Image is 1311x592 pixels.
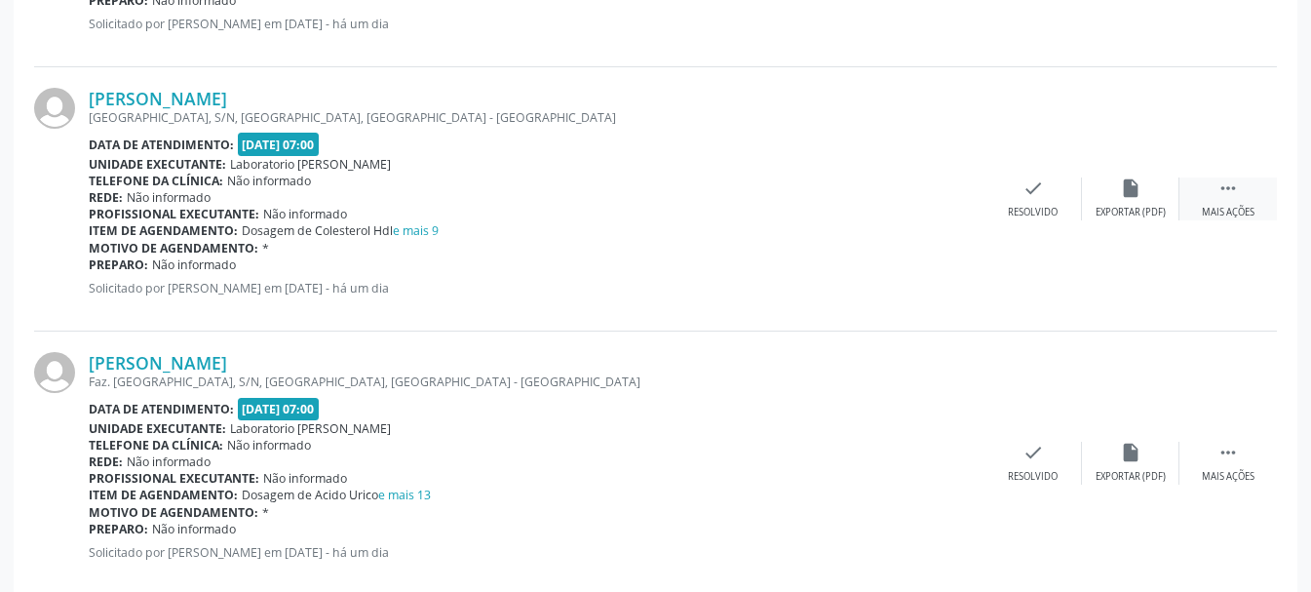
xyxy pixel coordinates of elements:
[89,544,984,561] p: Solicitado por [PERSON_NAME] em [DATE] - há um dia
[378,487,431,503] a: e mais 13
[238,398,320,420] span: [DATE] 07:00
[1022,442,1044,463] i: check
[152,257,236,273] span: Não informado
[89,206,259,222] b: Profissional executante:
[89,222,238,239] b: Item de agendamento:
[1096,470,1166,484] div: Exportar (PDF)
[227,173,311,189] span: Não informado
[230,420,391,437] span: Laboratorio [PERSON_NAME]
[1120,442,1141,463] i: insert_drive_file
[1217,442,1239,463] i: 
[127,189,211,206] span: Não informado
[89,88,227,109] a: [PERSON_NAME]
[238,133,320,155] span: [DATE] 07:00
[89,470,259,487] b: Profissional executante:
[230,156,391,173] span: Laboratorio [PERSON_NAME]
[89,352,227,374] a: [PERSON_NAME]
[1096,206,1166,219] div: Exportar (PDF)
[1202,470,1254,484] div: Mais ações
[89,280,984,296] p: Solicitado por [PERSON_NAME] em [DATE] - há um dia
[1120,178,1141,199] i: insert_drive_file
[227,437,311,454] span: Não informado
[242,222,439,239] span: Dosagem de Colesterol Hdl
[1202,206,1254,219] div: Mais ações
[34,352,75,393] img: img
[89,137,234,153] b: Data de atendimento:
[34,88,75,129] img: img
[263,206,347,222] span: Não informado
[1008,206,1058,219] div: Resolvido
[89,437,223,454] b: Telefone da clínica:
[1217,178,1239,199] i: 
[89,454,123,470] b: Rede:
[393,222,439,239] a: e mais 9
[263,470,347,487] span: Não informado
[1022,178,1044,199] i: check
[89,401,234,417] b: Data de atendimento:
[242,487,431,503] span: Dosagem de Acido Urico
[89,257,148,273] b: Preparo:
[152,521,236,537] span: Não informado
[127,454,211,470] span: Não informado
[89,109,984,126] div: [GEOGRAPHIC_DATA], S/N, [GEOGRAPHIC_DATA], [GEOGRAPHIC_DATA] - [GEOGRAPHIC_DATA]
[89,487,238,503] b: Item de agendamento:
[89,16,692,32] p: Solicitado por [PERSON_NAME] em [DATE] - há um dia
[89,420,226,437] b: Unidade executante:
[89,521,148,537] b: Preparo:
[89,374,984,390] div: Faz. [GEOGRAPHIC_DATA], S/N, [GEOGRAPHIC_DATA], [GEOGRAPHIC_DATA] - [GEOGRAPHIC_DATA]
[89,173,223,189] b: Telefone da clínica:
[89,504,258,521] b: Motivo de agendamento:
[1008,470,1058,484] div: Resolvido
[89,189,123,206] b: Rede:
[89,240,258,257] b: Motivo de agendamento:
[89,156,226,173] b: Unidade executante:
